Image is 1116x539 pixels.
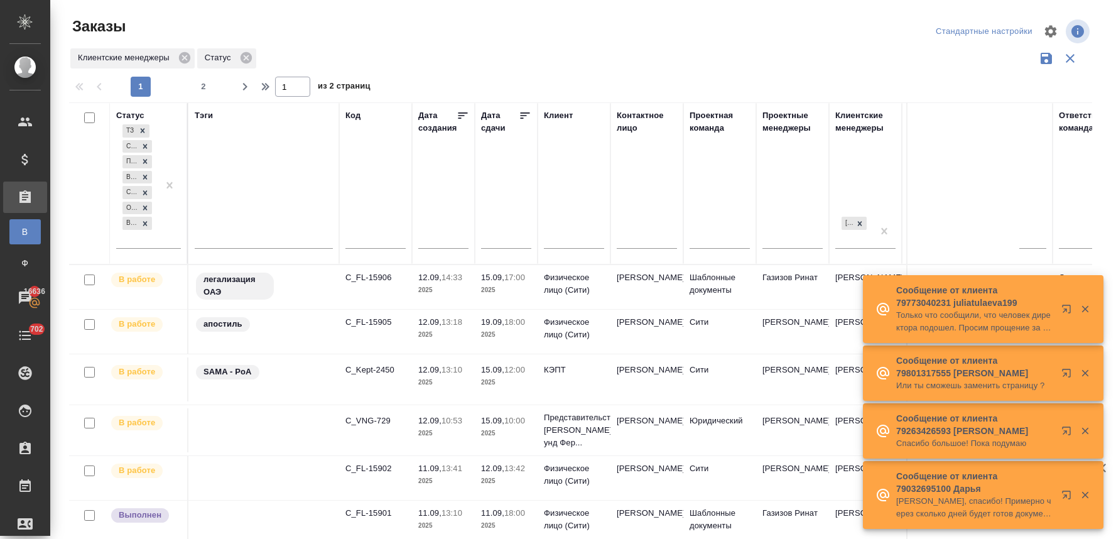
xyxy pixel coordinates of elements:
[121,185,153,200] div: ТЗ, Создан, Подтвержден, В работе, Сдан без статистики, Ожидание предоплаты, Выполнен
[481,273,504,282] p: 15.09,
[1072,425,1098,437] button: Закрыть
[16,226,35,238] span: В
[481,520,531,532] p: 2025
[418,376,469,389] p: 2025
[418,416,442,425] p: 12.09,
[1072,489,1098,501] button: Закрыть
[896,470,1053,495] p: Сообщение от клиента 79032695100 Дарья
[345,271,406,284] p: C_FL-15906
[203,273,266,298] p: легализация ОАЭ
[683,310,756,354] td: Сити
[504,508,525,518] p: 18:00
[914,271,944,302] button: Обновить
[504,416,525,425] p: 10:00
[896,412,1053,437] p: Сообщение от клиента 79263426593 [PERSON_NAME]
[418,109,457,134] div: Дата создания
[121,170,153,185] div: ТЗ, Создан, Подтвержден, В работе, Сдан без статистики, Ожидание предоплаты, Выполнен
[442,317,462,327] p: 13:18
[610,456,683,500] td: [PERSON_NAME]
[756,456,829,500] td: [PERSON_NAME]
[121,215,153,231] div: ТЗ, Создан, Подтвержден, В работе, Сдан без статистики, Ожидание предоплаты, Выполнен
[122,140,138,153] div: Создан
[1034,46,1058,70] button: Сохранить фильтры
[203,318,242,330] p: апостиль
[69,16,126,36] span: Заказы
[481,329,531,341] p: 2025
[110,415,181,432] div: Выставляет ПМ после принятия заказа от КМа
[756,408,829,452] td: [PERSON_NAME]
[842,217,853,230] div: [PERSON_NAME]
[829,456,902,500] td: [PERSON_NAME]
[481,475,531,487] p: 2025
[683,357,756,401] td: Сити
[544,507,604,532] p: Физическое лицо (Сити)
[203,366,252,378] p: SAMA - PoA
[1072,303,1098,315] button: Закрыть
[829,357,902,401] td: [PERSON_NAME]
[345,462,406,475] p: C_FL-15902
[481,365,504,374] p: 15.09,
[345,109,360,122] div: Код
[481,317,504,327] p: 19.09,
[442,416,462,425] p: 10:53
[544,411,604,449] p: Представительство [PERSON_NAME] унд Фер...
[16,257,35,269] span: Ф
[829,265,902,309] td: [PERSON_NAME]
[896,354,1053,379] p: Сообщение от клиента 79801317555 [PERSON_NAME]
[544,271,604,297] p: Физическое лицо (Сити)
[195,316,333,333] div: апостиль
[829,408,902,452] td: [PERSON_NAME]
[23,323,51,335] span: 702
[1066,19,1092,43] span: Посмотреть информацию
[121,139,153,155] div: ТЗ, Создан, Подтвержден, В работе, Сдан без статистики, Ожидание предоплаты, Выполнен
[1036,16,1066,46] span: Настроить таблицу
[110,271,181,288] div: Выставляет ПМ после принятия заказа от КМа
[1054,361,1084,391] button: Открыть в новой вкладке
[896,284,1053,309] p: Сообщение от клиента 79773040231 juliatulaeva199
[617,109,677,134] div: Контактное лицо
[1058,46,1082,70] button: Сбросить фильтры
[193,77,214,97] button: 2
[544,364,604,376] p: КЭПТ
[762,109,823,134] div: Проектные менеджеры
[829,310,902,354] td: [PERSON_NAME]
[318,79,371,97] span: из 2 страниц
[418,520,469,532] p: 2025
[933,22,1036,41] div: split button
[119,464,155,477] p: В работе
[610,310,683,354] td: [PERSON_NAME]
[119,366,155,378] p: В работе
[110,462,181,479] div: Выставляет ПМ после принятия заказа от КМа
[683,408,756,452] td: Юридический
[442,464,462,473] p: 13:41
[3,320,47,351] a: 702
[195,271,333,301] div: легализация ОАЭ
[756,357,829,401] td: [PERSON_NAME]
[121,154,153,170] div: ТЗ, Создан, Подтвержден, В работе, Сдан без статистики, Ожидание предоплаты, Выполнен
[504,273,525,282] p: 17:00
[418,427,469,440] p: 2025
[418,475,469,487] p: 2025
[504,317,525,327] p: 18:00
[481,284,531,297] p: 2025
[195,109,213,122] div: Тэги
[504,365,525,374] p: 12:00
[16,285,53,298] span: 16636
[418,464,442,473] p: 11.09,
[896,309,1053,334] p: Только что сообщили, что человек директора подошел. Просим прощение за беспокойство. Надеемся на дал
[610,265,683,309] td: [PERSON_NAME]
[205,52,236,64] p: Статус
[756,310,829,354] td: [PERSON_NAME]
[122,202,138,215] div: Ожидание предоплаты
[418,508,442,518] p: 11.09,
[544,462,604,487] p: Физическое лицо (Сити)
[1072,367,1098,379] button: Закрыть
[481,416,504,425] p: 15.09,
[9,219,41,244] a: В
[122,124,136,138] div: ТЗ
[896,379,1053,392] p: Или ты сможешь заменить страницу ?
[119,273,155,286] p: В работе
[345,507,406,520] p: C_FL-15901
[442,508,462,518] p: 13:10
[418,284,469,297] p: 2025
